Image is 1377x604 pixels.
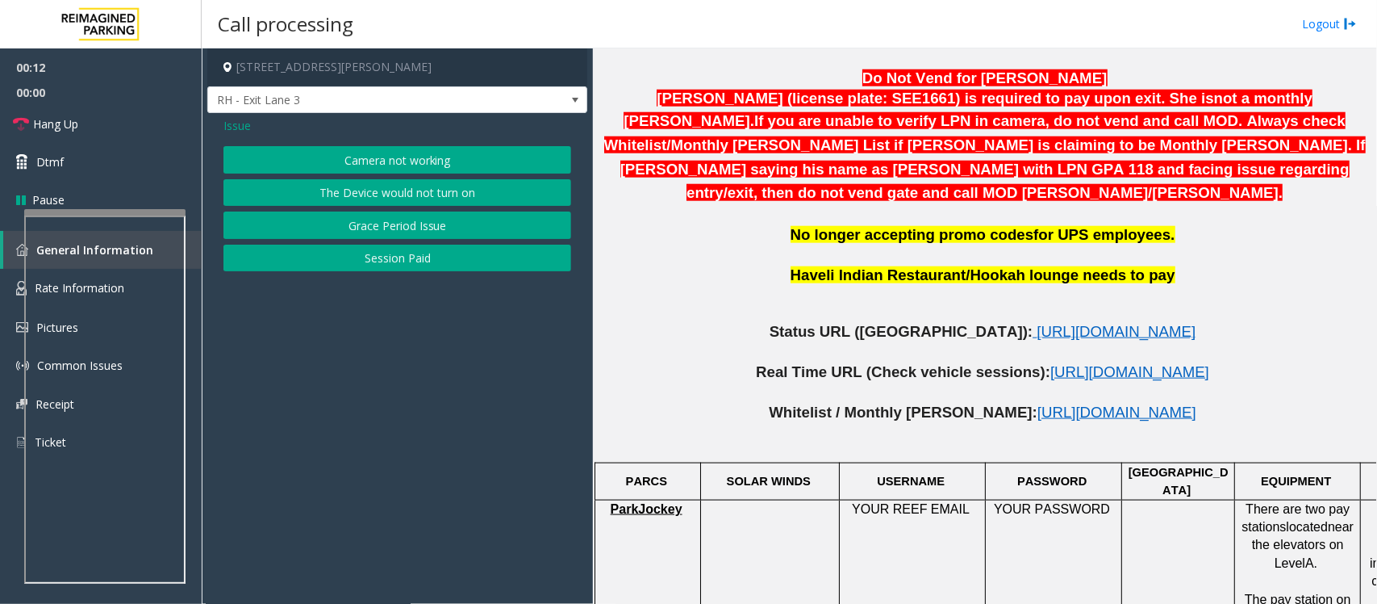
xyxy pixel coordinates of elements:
[16,244,28,256] img: 'icon'
[36,153,64,170] span: Dtmf
[791,226,1034,243] span: No longer accepting promo codes
[604,112,1366,202] span: If you are unable to verify LPN in camera, do not vend and call MOD. Always check Whitelist/Month...
[727,475,811,488] span: SOLAR WINDS
[1129,466,1229,497] span: [GEOGRAPHIC_DATA]
[611,503,682,516] a: ParkJockey
[16,435,27,450] img: 'icon'
[223,212,571,239] button: Grace Period Issue
[16,359,29,372] img: 'icon'
[626,475,667,488] span: PARCS
[1305,556,1317,570] span: A.
[207,48,587,86] h4: [STREET_ADDRESS][PERSON_NAME]
[1050,367,1209,380] a: [URL][DOMAIN_NAME]
[210,4,361,44] h3: Call processing
[611,502,682,516] span: ParkJockey
[223,117,251,134] span: Issue
[1037,404,1196,421] span: [URL][DOMAIN_NAME]
[1050,363,1209,380] span: [URL][DOMAIN_NAME]
[16,322,28,333] img: 'icon'
[769,404,1037,421] span: Whitelist / Monthly [PERSON_NAME]:
[16,399,27,409] img: 'icon'
[1302,15,1357,32] a: Logout
[1037,326,1195,339] a: [URL][DOMAIN_NAME]
[33,115,78,132] span: Hang Up
[1252,520,1354,570] span: near the elevators on Level
[208,87,511,113] span: RH - Exit Lane 3
[770,323,1033,340] span: Status URL ([GEOGRAPHIC_DATA]):
[657,90,1213,107] span: [PERSON_NAME] (license plate: SEE1661) is required to pay upon exit. She is
[624,90,1312,129] span: not a monthly [PERSON_NAME].
[877,475,945,488] span: USERNAME
[1037,407,1196,420] a: [URL][DOMAIN_NAME]
[862,69,1108,86] span: Do Not Vend for [PERSON_NAME]
[3,231,202,269] a: General Information
[1261,475,1331,488] span: EQUIPMENT
[852,502,970,516] span: YOUR REEF EMAIL
[16,281,27,296] img: 'icon'
[32,191,65,208] span: Pause
[223,245,571,272] button: Session Paid
[994,502,1110,516] span: YOUR PASSWORD
[1287,520,1329,534] span: located
[1241,502,1350,534] span: There are two pay stations
[1033,226,1175,243] span: for UPS employees.
[223,146,571,174] button: Camera not working
[756,363,1050,380] span: Real Time URL (Check vehicle sessions):
[223,179,571,207] button: The Device would not turn on
[1037,323,1195,340] span: [URL][DOMAIN_NAME]
[791,266,1175,283] span: Haveli Indian Restaurant/Hookah lounge needs to pay
[1344,15,1357,32] img: logout
[1017,475,1087,488] span: PASSWORD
